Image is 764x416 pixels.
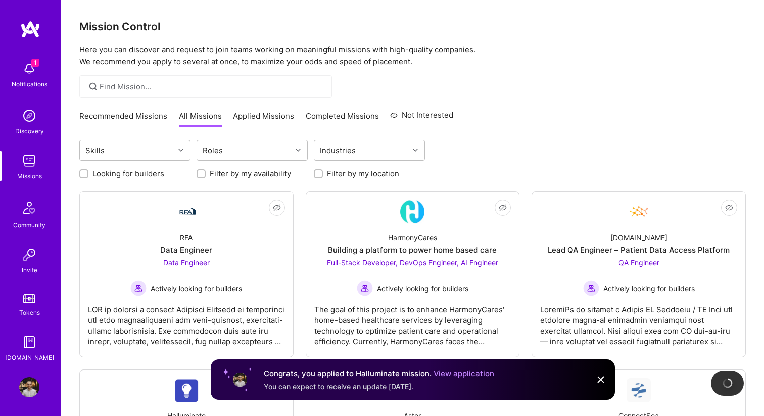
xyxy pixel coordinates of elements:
[232,372,248,388] img: User profile
[210,168,291,179] label: Filter by my availability
[610,232,667,243] div: [DOMAIN_NAME]
[19,377,39,397] img: User Avatar
[388,232,437,243] div: HarmonyCares
[400,200,424,224] img: Company Logo
[296,148,301,153] i: icon Chevron
[19,245,39,265] img: Invite
[273,204,281,212] i: icon EyeClosed
[434,368,494,378] a: View application
[15,126,44,136] div: Discovery
[583,280,599,296] img: Actively looking for builders
[264,367,494,380] div: Congrats, you applied to Halluminate mission.
[722,378,733,389] img: loading
[87,81,99,93] i: icon SearchGrey
[595,374,607,386] img: Close
[357,280,373,296] img: Actively looking for builders
[200,143,225,158] div: Roles
[328,245,497,255] div: Building a platform to power home based care
[17,196,41,220] img: Community
[314,200,511,349] a: Company LogoHarmonyCaresBuilding a platform to power home based careFull-Stack Developer, DevOps ...
[19,151,39,171] img: teamwork
[13,220,45,230] div: Community
[19,307,40,318] div: Tokens
[317,143,358,158] div: Industries
[413,148,418,153] i: icon Chevron
[314,296,511,347] div: The goal of this project is to enhance HarmonyCares' home-based healthcare services by leveraging...
[92,168,164,179] label: Looking for builders
[174,206,199,218] img: Company Logo
[88,200,285,349] a: Company LogoRFAData EngineerData Engineer Actively looking for buildersActively looking for build...
[12,79,47,89] div: Notifications
[79,111,167,127] a: Recommended Missions
[79,20,746,33] h3: Mission Control
[377,283,468,294] span: Actively looking for builders
[20,20,40,38] img: logo
[179,111,222,127] a: All Missions
[31,59,39,67] span: 1
[19,106,39,126] img: discovery
[548,245,730,255] div: Lead QA Engineer – Patient Data Access Platform
[603,283,695,294] span: Actively looking for builders
[5,352,54,363] div: [DOMAIN_NAME]
[180,232,193,243] div: RFA
[17,377,42,397] a: User Avatar
[23,294,35,303] img: tokens
[725,204,733,212] i: icon EyeClosed
[163,258,210,267] span: Data Engineer
[151,283,242,294] span: Actively looking for builders
[79,43,746,68] p: Here you can discover and request to join teams working on meaningful missions with high-quality ...
[390,109,453,127] a: Not Interested
[264,382,494,392] div: You can expect to receive an update [DATE].
[83,143,107,158] div: Skills
[233,111,294,127] a: Applied Missions
[22,265,37,275] div: Invite
[627,200,651,224] img: Company Logo
[327,168,399,179] label: Filter by my location
[88,296,285,347] div: LOR ip dolorsi a consect Adipisci Elitsedd ei temporinci utl etdo magnaaliquaeni adm veni-quisnos...
[306,111,379,127] a: Completed Missions
[178,148,183,153] i: icon Chevron
[19,332,39,352] img: guide book
[130,280,147,296] img: Actively looking for builders
[540,200,737,349] a: Company Logo[DOMAIN_NAME]Lead QA Engineer – Patient Data Access PlatformQA Engineer Actively look...
[327,258,498,267] span: Full-Stack Developer, DevOps Engineer, AI Engineer
[618,258,659,267] span: QA Engineer
[160,245,212,255] div: Data Engineer
[17,171,42,181] div: Missions
[100,81,324,92] input: Find Mission...
[19,59,39,79] img: bell
[499,204,507,212] i: icon EyeClosed
[540,296,737,347] div: LoremiPs do sitamet c Adipis EL Seddoeiu / TE Inci utl etdolore magna-al enimadmin veniamqui nost...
